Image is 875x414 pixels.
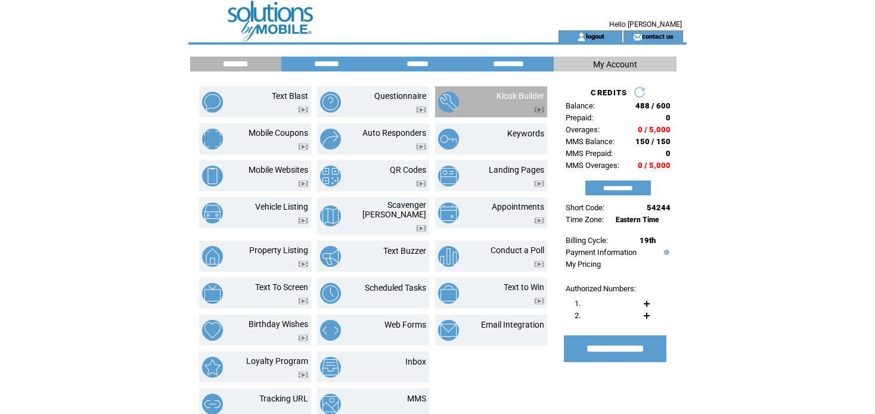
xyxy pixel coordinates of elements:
img: mobile-coupons.png [202,129,223,150]
img: vehicle-listing.png [202,203,223,223]
img: account_icon.gif [577,32,586,42]
img: video.png [416,225,426,232]
span: 1. [575,299,581,308]
span: Overages: [566,125,600,134]
a: Scheduled Tasks [365,283,426,292]
img: video.png [534,298,544,304]
a: Text Buzzer [383,246,426,256]
img: video.png [534,180,544,187]
span: Time Zone: [566,215,604,224]
img: video.png [534,217,544,224]
img: text-blast.png [202,92,223,113]
img: video.png [534,261,544,267]
a: Mobile Coupons [249,128,308,138]
a: Birthday Wishes [249,319,308,329]
span: 54244 [647,203,671,212]
img: video.png [298,298,308,304]
a: MMS [407,394,426,403]
img: contact_us_icon.gif [633,32,642,42]
img: loyalty-program.png [202,357,223,378]
a: Landing Pages [489,165,544,175]
span: Authorized Numbers: [566,284,636,293]
a: Appointments [492,202,544,211]
a: Tracking URL [259,394,308,403]
img: video.png [298,335,308,341]
img: video.png [534,107,544,113]
img: video.png [416,144,426,150]
img: web-forms.png [320,320,341,341]
a: Email Integration [481,320,544,329]
img: video.png [298,144,308,150]
a: Inbox [405,357,426,366]
img: keywords.png [438,129,459,150]
img: email-integration.png [438,320,459,341]
img: landing-pages.png [438,166,459,186]
a: Conduct a Poll [491,245,544,255]
img: text-buzzer.png [320,246,341,267]
img: video.png [298,180,308,187]
a: Text To Screen [255,282,308,292]
img: questionnaire.png [320,92,341,113]
a: Keywords [507,129,544,138]
a: Auto Responders [362,128,426,138]
img: scavenger-hunt.png [320,206,341,226]
a: Mobile Websites [249,165,308,175]
a: QR Codes [390,165,426,175]
span: Prepaid: [566,113,593,122]
span: Hello [PERSON_NAME] [609,20,682,29]
span: CREDITS [591,88,627,97]
img: help.gif [661,250,669,255]
a: Payment Information [566,248,637,257]
img: text-to-screen.png [202,283,223,304]
span: MMS Overages: [566,161,619,170]
img: mobile-websites.png [202,166,223,186]
img: text-to-win.png [438,283,459,304]
span: Balance: [566,101,595,110]
span: 0 / 5,000 [638,125,671,134]
span: 0 / 5,000 [638,161,671,170]
a: Scavenger [PERSON_NAME] [362,200,426,219]
a: Text to Win [504,282,544,292]
span: Billing Cycle: [566,236,608,245]
span: MMS Balance: [566,137,615,146]
img: birthday-wishes.png [202,320,223,341]
img: kiosk-builder.png [438,92,459,113]
img: video.png [298,217,308,224]
img: property-listing.png [202,246,223,267]
a: logout [586,32,604,40]
span: 0 [666,149,671,158]
a: Loyalty Program [246,356,308,366]
span: Eastern Time [616,216,659,224]
img: video.png [298,261,308,267]
img: inbox.png [320,357,341,378]
img: scheduled-tasks.png [320,283,341,304]
a: Text Blast [272,91,308,101]
span: My Account [593,60,637,69]
span: 19th [640,236,656,245]
a: Property Listing [249,245,308,255]
a: Web Forms [384,320,426,329]
span: MMS Prepaid: [566,149,613,158]
a: My Pricing [566,260,601,269]
img: video.png [416,180,426,187]
img: conduct-a-poll.png [438,246,459,267]
a: contact us [642,32,674,40]
img: qr-codes.png [320,166,341,186]
img: auto-responders.png [320,129,341,150]
span: 0 [666,113,671,122]
img: video.png [416,107,426,113]
a: Vehicle Listing [255,202,308,211]
img: appointments.png [438,203,459,223]
a: Kiosk Builder [497,91,544,101]
span: Short Code: [566,203,604,212]
span: 488 / 600 [635,101,671,110]
span: 2. [575,311,581,320]
span: 150 / 150 [635,137,671,146]
img: video.png [298,372,308,378]
a: Questionnaire [374,91,426,101]
img: video.png [298,107,308,113]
